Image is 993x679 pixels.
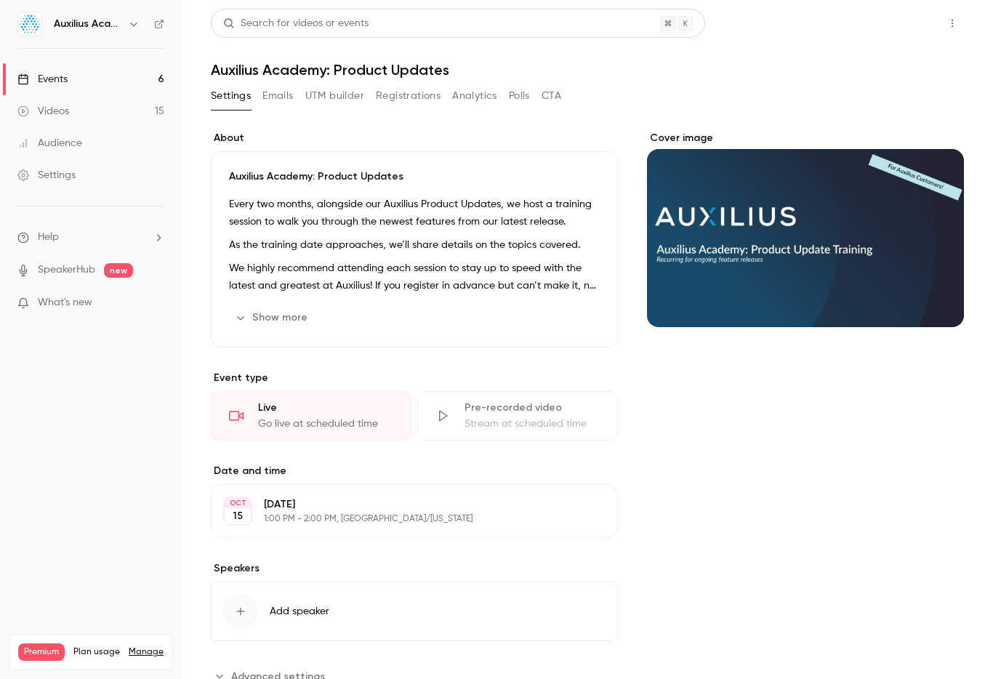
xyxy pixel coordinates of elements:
[211,464,618,478] label: Date and time
[258,401,393,415] div: Live
[104,263,133,278] span: new
[305,84,364,108] button: UTM builder
[417,391,618,441] div: Pre-recorded videoStream at scheduled time
[73,646,120,658] span: Plan usage
[258,417,393,431] div: Go live at scheduled time
[211,131,618,145] label: About
[465,401,600,415] div: Pre-recorded video
[17,72,68,87] div: Events
[465,417,600,431] div: Stream at scheduled time
[264,497,541,512] p: [DATE]
[17,168,76,182] div: Settings
[233,509,243,523] p: 15
[211,561,618,576] label: Speakers
[54,17,122,31] h6: Auxilius Academy Recordings & Training Videos
[223,16,369,31] div: Search for videos or events
[229,196,600,230] p: Every two months, alongside our Auxilius Product Updates, we host a training session to walk you ...
[38,295,92,310] span: What's new
[225,498,251,508] div: OCT
[211,61,964,79] h1: Auxilius Academy: Product Updates
[38,262,95,278] a: SpeakerHub
[872,9,929,38] button: Share
[229,236,600,254] p: As the training date approaches, we’ll share details on the topics covered.
[17,136,82,150] div: Audience
[18,12,41,36] img: Auxilius Academy Recordings & Training Videos
[229,169,600,184] p: Auxilius Academy: Product Updates
[229,306,316,329] button: Show more
[129,646,164,658] a: Manage
[270,604,329,619] span: Add speaker
[211,371,618,385] p: Event type
[376,84,441,108] button: Registrations
[647,131,964,327] section: Cover image
[509,84,530,108] button: Polls
[17,104,69,118] div: Videos
[647,131,964,145] label: Cover image
[262,84,293,108] button: Emails
[542,84,561,108] button: CTA
[452,84,497,108] button: Analytics
[38,230,59,245] span: Help
[211,84,251,108] button: Settings
[211,391,411,441] div: LiveGo live at scheduled time
[229,260,600,294] p: We highly recommend attending each session to stay up to speed with the latest and greatest at Au...
[18,643,65,661] span: Premium
[211,582,618,641] button: Add speaker
[17,230,164,245] li: help-dropdown-opener
[264,513,541,525] p: 1:00 PM - 2:00 PM, [GEOGRAPHIC_DATA]/[US_STATE]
